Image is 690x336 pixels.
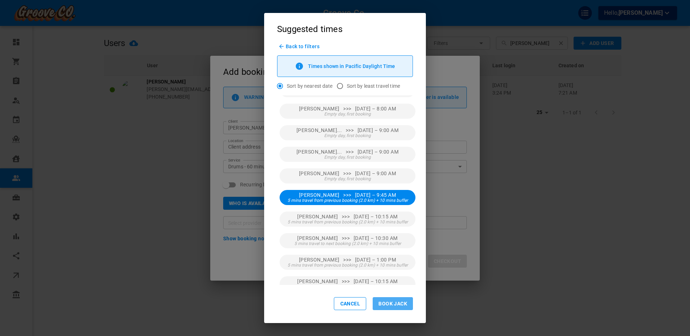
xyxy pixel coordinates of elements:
[299,192,396,198] span: [PERSON_NAME] >>> [DATE] – 9:45 AM
[264,13,426,44] h2: Suggested times
[299,257,396,263] span: [PERSON_NAME] >>> [DATE] – 1:00 PM
[296,127,399,133] span: [PERSON_NAME]... >>> [DATE] – 9:00 AM
[280,233,415,248] button: [PERSON_NAME] >>> [DATE] – 10:30 AM5 mins travel to next booking (2.0 km) + 10 mins buffer
[297,278,397,284] span: [PERSON_NAME] >>> [DATE] – 10:15 AM
[324,133,371,138] span: Empty day, first booking
[280,276,415,291] button: [PERSON_NAME] >>> [DATE] – 10:15 AM5 mins travel from previous booking (2.0 km) + 10 mins buffer
[324,112,371,117] span: Empty day, first booking
[280,190,415,205] button: [PERSON_NAME] >>> [DATE] – 9:45 AM5 mins travel from previous booking (2.0 km) + 10 mins buffer
[347,82,400,90] span: Sort by least travel time
[287,263,408,268] span: 5 mins travel from previous booking (2.0 km) + 10 mins buffer
[286,44,319,49] span: Back to filters
[287,284,408,289] span: 5 mins travel from previous booking (2.0 km) + 10 mins buffer
[308,63,395,69] p: Times shown in Pacific Daylight Time
[297,214,397,219] span: [PERSON_NAME] >>> [DATE] – 10:15 AM
[277,44,319,49] button: Back to filters
[334,297,366,310] button: Cancel
[280,147,415,162] button: [PERSON_NAME]... >>> [DATE] – 9:00 AMEmpty day, first booking
[280,125,415,140] button: [PERSON_NAME]... >>> [DATE] – 9:00 AMEmpty day, first booking
[287,219,408,224] span: 5 mins travel from previous booking (2.0 km) + 10 mins buffer
[280,104,415,119] button: [PERSON_NAME] >>> [DATE] – 8:00 AMEmpty day, first booking
[287,82,333,90] span: Sort by nearest date
[280,212,415,227] button: [PERSON_NAME] >>> [DATE] – 10:15 AM5 mins travel from previous booking (2.0 km) + 10 mins buffer
[324,155,371,160] span: Empty day, first booking
[297,235,397,241] span: [PERSON_NAME] >>> [DATE] – 10:30 AM
[299,171,396,176] span: [PERSON_NAME] >>> [DATE] – 9:00 AM
[287,198,408,203] span: 5 mins travel from previous booking (2.0 km) + 10 mins buffer
[373,297,413,310] button: Book Jack
[280,255,415,270] button: [PERSON_NAME] >>> [DATE] – 1:00 PM5 mins travel from previous booking (2.0 km) + 10 mins buffer
[299,106,396,112] span: [PERSON_NAME] >>> [DATE] – 8:00 AM
[280,168,415,183] button: [PERSON_NAME] >>> [DATE] – 9:00 AMEmpty day, first booking
[296,149,399,155] span: [PERSON_NAME]... >>> [DATE] – 9:00 AM
[294,241,401,246] span: 5 mins travel to next booking (2.0 km) + 10 mins buffer
[324,176,371,181] span: Empty day, first booking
